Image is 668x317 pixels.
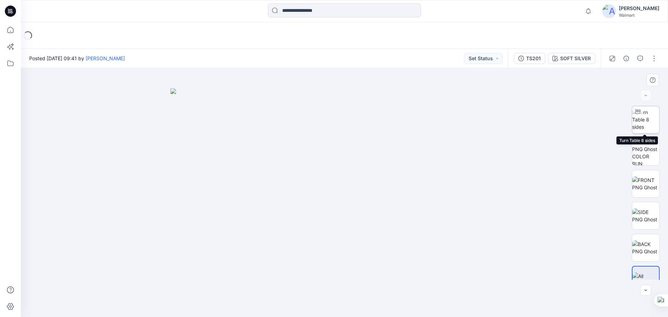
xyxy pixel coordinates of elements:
[619,4,659,13] div: [PERSON_NAME]
[632,176,659,191] img: FRONT PNG Ghost
[621,53,632,64] button: Details
[632,240,659,255] img: BACK PNG Ghost
[602,4,616,18] img: avatar
[514,53,545,64] button: TS201
[632,208,659,223] img: SIDE PNG Ghost
[548,53,595,64] button: SOFT SILVER
[619,13,659,18] div: Walmart
[526,55,541,62] div: TS201
[560,55,591,62] div: SOFT SILVER
[632,109,659,130] img: Turn Table 8 sides
[633,272,659,287] img: All colorways
[29,55,125,62] span: Posted [DATE] 09:41 by
[86,55,125,61] a: [PERSON_NAME]
[632,138,659,165] img: FRONT PNG Ghost COLOR RUN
